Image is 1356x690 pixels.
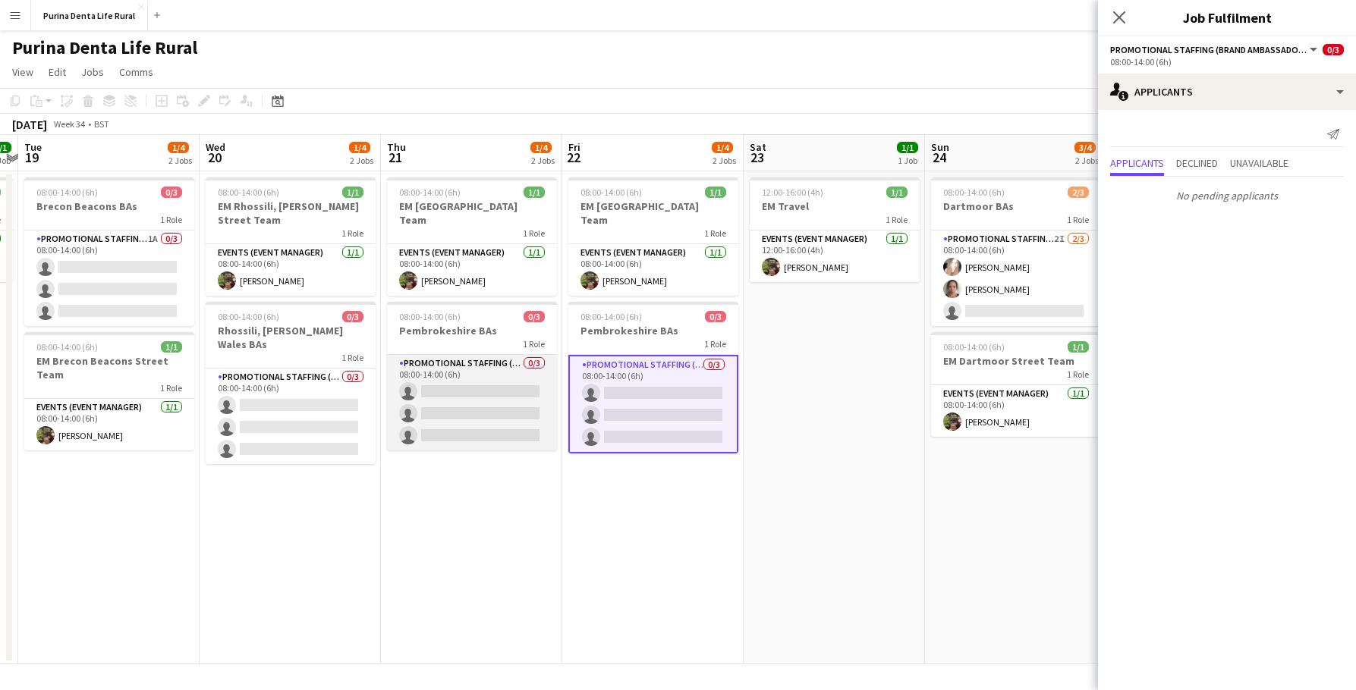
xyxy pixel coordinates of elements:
h3: Brecon Beacons BAs [24,199,194,213]
span: 1 Role [886,214,908,225]
div: Applicants [1098,74,1356,110]
span: 0/3 [524,311,545,322]
span: 0/3 [705,311,726,322]
a: Jobs [75,62,110,82]
span: 08:00-14:00 (6h) [580,311,642,322]
span: 1/1 [524,187,545,198]
span: 1/4 [530,142,552,153]
app-job-card: 08:00-14:00 (6h)1/1EM Rhossili, [PERSON_NAME] Street Team1 RoleEvents (Event Manager)1/108:00-14:... [206,177,376,296]
span: 08:00-14:00 (6h) [36,187,98,198]
span: Thu [387,140,406,154]
a: Edit [42,62,72,82]
h3: Pembrokeshire BAs [568,324,738,337]
div: 2 Jobs [168,155,192,166]
app-card-role: Events (Event Manager)1/108:00-14:00 (6h)[PERSON_NAME] [568,244,738,296]
a: Comms [113,62,159,82]
span: 1 Role [704,227,726,239]
span: 0/3 [342,311,363,322]
div: 08:00-14:00 (6h)2/3Dartmoor BAs1 RolePromotional Staffing (Brand Ambassadors)2I2/308:00-14:00 (6h... [931,177,1101,326]
h3: EM Dartmoor Street Team [931,354,1101,368]
app-card-role: Events (Event Manager)1/108:00-14:00 (6h)[PERSON_NAME] [24,399,194,450]
div: 1 Job [898,155,917,166]
span: Promotional Staffing (Brand Ambassadors) [1110,44,1307,55]
span: 1 Role [341,352,363,363]
span: 1/1 [161,341,182,353]
span: 1 Role [341,227,363,239]
span: 08:00-14:00 (6h) [943,187,1005,198]
app-card-role: Promotional Staffing (Brand Ambassadors)0/308:00-14:00 (6h) [206,369,376,464]
div: BST [94,118,109,130]
div: 08:00-14:00 (6h)0/3Rhossili, [PERSON_NAME] Wales BAs1 RolePromotional Staffing (Brand Ambassadors... [206,302,376,464]
span: 2/3 [1068,187,1089,198]
span: Unavailable [1230,158,1288,168]
app-job-card: 08:00-14:00 (6h)1/1EM Brecon Beacons Street Team1 RoleEvents (Event Manager)1/108:00-14:00 (6h)[P... [24,332,194,450]
app-card-role: Promotional Staffing (Brand Ambassadors)0/308:00-14:00 (6h) [387,355,557,450]
div: 2 Jobs [350,155,373,166]
span: 3/4 [1074,142,1096,153]
app-card-role: Promotional Staffing (Brand Ambassadors)0/308:00-14:00 (6h) [568,355,738,453]
app-job-card: 08:00-14:00 (6h)1/1EM [GEOGRAPHIC_DATA] Team1 RoleEvents (Event Manager)1/108:00-14:00 (6h)[PERSO... [568,177,738,296]
h3: Job Fulfilment [1098,8,1356,27]
span: Wed [206,140,225,154]
span: 1 Role [160,382,182,394]
h3: Rhossili, [PERSON_NAME] Wales BAs [206,324,376,351]
span: 08:00-14:00 (6h) [943,341,1005,353]
app-job-card: 08:00-14:00 (6h)0/3Brecon Beacons BAs1 RolePromotional Staffing (Brand Ambassadors)1A0/308:00-14:... [24,177,194,326]
span: Week 34 [50,118,88,130]
h3: EM [GEOGRAPHIC_DATA] Team [387,199,557,227]
div: [DATE] [12,117,47,132]
span: Edit [49,65,66,79]
span: Jobs [81,65,104,79]
app-card-role: Events (Event Manager)1/108:00-14:00 (6h)[PERSON_NAME] [206,244,376,296]
span: 1/1 [705,187,726,198]
app-card-role: Promotional Staffing (Brand Ambassadors)1A0/308:00-14:00 (6h) [24,231,194,326]
app-job-card: 08:00-14:00 (6h)1/1EM [GEOGRAPHIC_DATA] Team1 RoleEvents (Event Manager)1/108:00-14:00 (6h)[PERSO... [387,177,557,296]
div: 2 Jobs [531,155,555,166]
span: 1/4 [712,142,733,153]
span: 08:00-14:00 (6h) [218,187,279,198]
span: Sun [931,140,949,154]
h3: Dartmoor BAs [931,199,1101,213]
div: 08:00-14:00 (6h)0/3Pembrokeshire BAs1 RolePromotional Staffing (Brand Ambassadors)0/308:00-14:00 ... [387,302,557,450]
span: 1/1 [886,187,908,198]
app-card-role: Events (Event Manager)1/108:00-14:00 (6h)[PERSON_NAME] [387,244,557,296]
span: Tue [24,140,42,154]
span: 1/4 [168,142,189,153]
app-job-card: 08:00-14:00 (6h)0/3Pembrokeshire BAs1 RolePromotional Staffing (Brand Ambassadors)0/308:00-14:00 ... [568,302,738,453]
span: Comms [119,65,153,79]
span: 20 [203,149,225,166]
h1: Purina Denta Life Rural [12,36,197,59]
span: 08:00-14:00 (6h) [399,187,461,198]
span: 1 Role [1067,369,1089,380]
button: Promotional Staffing (Brand Ambassadors) [1110,44,1320,55]
app-card-role: Events (Event Manager)1/108:00-14:00 (6h)[PERSON_NAME] [931,385,1101,437]
h3: EM Travel [750,199,920,213]
h3: EM Rhossili, [PERSON_NAME] Street Team [206,199,376,227]
span: 08:00-14:00 (6h) [36,341,98,353]
div: 2 Jobs [1075,155,1099,166]
app-card-role: Promotional Staffing (Brand Ambassadors)2I2/308:00-14:00 (6h)[PERSON_NAME][PERSON_NAME] [931,231,1101,326]
span: Applicants [1110,158,1164,168]
button: Purina Denta Life Rural [31,1,148,30]
span: 12:00-16:00 (4h) [762,187,823,198]
app-job-card: 12:00-16:00 (4h)1/1EM Travel1 RoleEvents (Event Manager)1/112:00-16:00 (4h)[PERSON_NAME] [750,177,920,282]
div: 2 Jobs [713,155,736,166]
span: View [12,65,33,79]
h3: EM Brecon Beacons Street Team [24,354,194,381]
span: Sat [750,140,766,154]
span: Declined [1176,158,1218,168]
p: No pending applicants [1098,183,1356,209]
span: 1 Role [160,214,182,225]
span: 0/3 [1323,44,1344,55]
span: 0/3 [161,187,182,198]
h3: EM [GEOGRAPHIC_DATA] Team [568,199,738,227]
span: 1/1 [342,187,363,198]
span: 19 [22,149,42,166]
